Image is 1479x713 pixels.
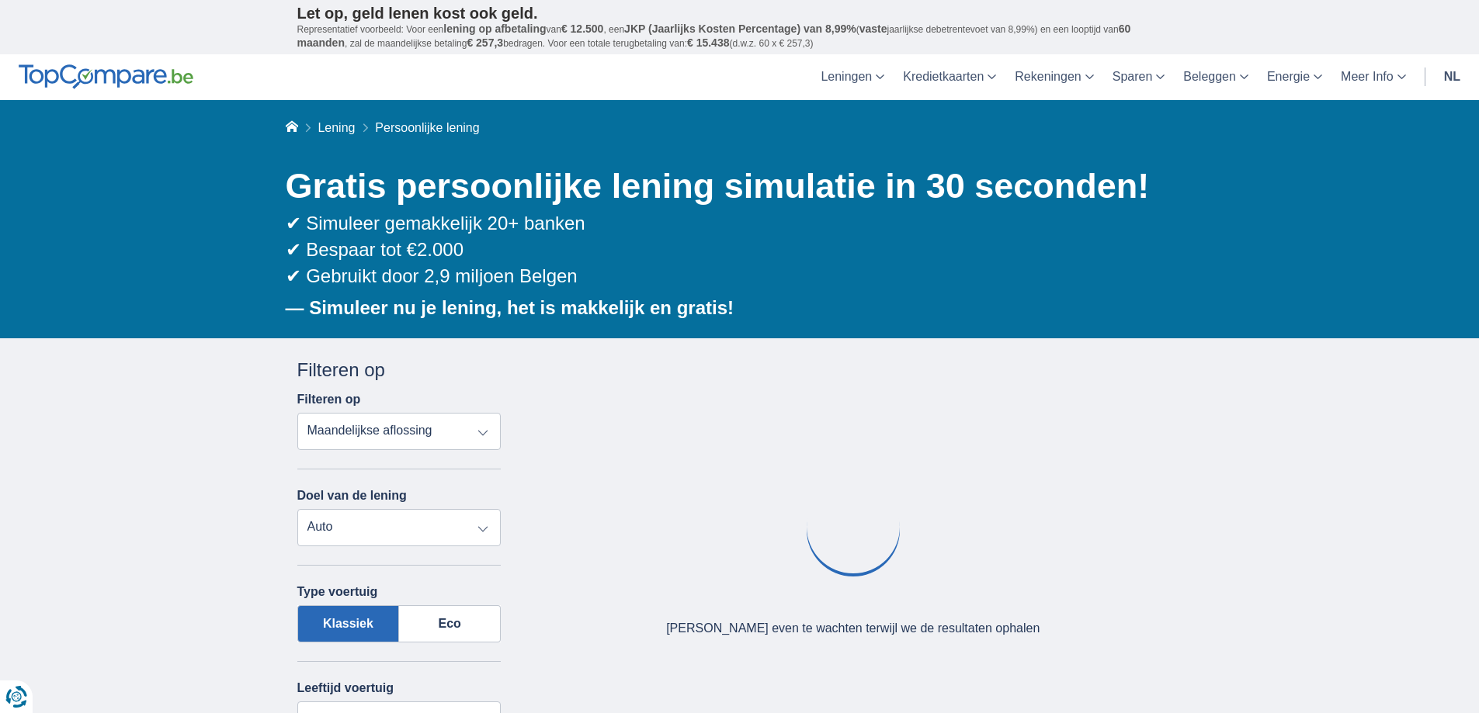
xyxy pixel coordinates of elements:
[297,681,394,695] label: Leeftijd voertuig
[624,22,856,35] span: JKP (Jaarlijks Kosten Percentage) van 8,99%
[894,54,1005,100] a: Kredietkaarten
[1435,54,1470,100] a: nl
[297,357,502,383] div: Filteren op
[318,121,355,134] a: Lening
[666,620,1040,638] div: [PERSON_NAME] even te wachten terwijl we de resultaten ophalen
[1005,54,1102,100] a: Rekeningen
[1103,54,1175,100] a: Sparen
[297,22,1131,49] span: 60 maanden
[286,121,298,134] a: Home
[297,4,1182,22] p: Let op, geld lenen kost ook geld.
[687,36,730,49] span: € 15.438
[297,22,1182,50] p: Representatief voorbeeld: Voor een van , een ( jaarlijkse debetrentevoet van 8,99%) en een loopti...
[297,489,407,503] label: Doel van de lening
[811,54,894,100] a: Leningen
[286,162,1182,210] h1: Gratis persoonlijke lening simulatie in 30 seconden!
[859,22,887,35] span: vaste
[286,210,1182,290] div: ✔ Simuleer gemakkelijk 20+ banken ✔ Bespaar tot €2.000 ✔ Gebruikt door 2,9 miljoen Belgen
[467,36,503,49] span: € 257,3
[1258,54,1331,100] a: Energie
[399,605,501,642] label: Eco
[297,393,361,407] label: Filteren op
[1331,54,1415,100] a: Meer Info
[19,64,193,89] img: TopCompare
[286,297,734,318] b: — Simuleer nu je lening, het is makkelijk en gratis!
[375,121,479,134] span: Persoonlijke lening
[1174,54,1258,100] a: Beleggen
[297,605,400,642] label: Klassiek
[297,585,378,599] label: Type voertuig
[561,22,604,35] span: € 12.500
[443,22,546,35] span: lening op afbetaling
